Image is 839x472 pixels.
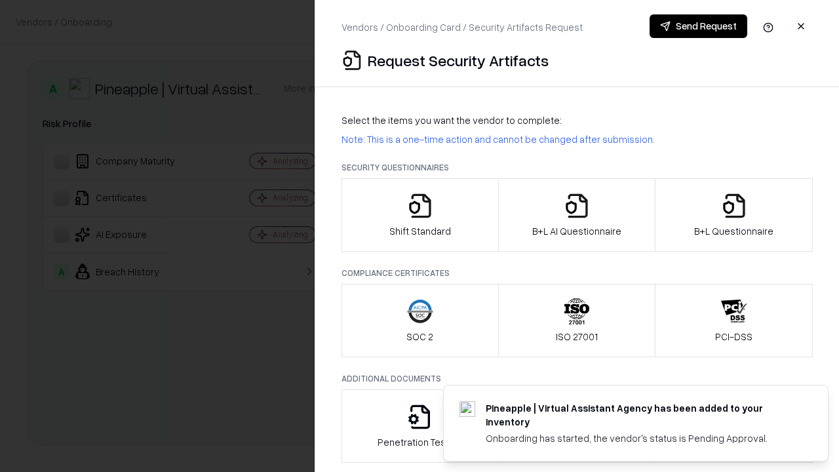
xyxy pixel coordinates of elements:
[341,162,813,173] p: Security Questionnaires
[406,330,433,344] p: SOC 2
[498,178,656,252] button: B+L AI Questionnaire
[341,20,583,34] p: Vendors / Onboarding Card / Security Artifacts Request
[459,401,475,417] img: trypineapple.com
[486,401,796,429] div: Pineapple | Virtual Assistant Agency has been added to your inventory
[655,178,813,252] button: B+L Questionnaire
[341,132,813,146] p: Note: This is a one-time action and cannot be changed after submission.
[341,389,499,463] button: Penetration Testing
[650,14,747,38] button: Send Request
[341,267,813,279] p: Compliance Certificates
[556,330,598,344] p: ISO 27001
[532,224,621,238] p: B+L AI Questionnaire
[389,224,451,238] p: Shift Standard
[341,284,499,357] button: SOC 2
[368,50,549,71] p: Request Security Artifacts
[341,373,813,384] p: Additional Documents
[694,224,773,238] p: B+L Questionnaire
[341,113,813,127] p: Select the items you want the vendor to complete:
[378,435,462,449] p: Penetration Testing
[486,431,796,445] div: Onboarding has started, the vendor's status is Pending Approval.
[341,178,499,252] button: Shift Standard
[498,284,656,357] button: ISO 27001
[655,284,813,357] button: PCI-DSS
[715,330,752,344] p: PCI-DSS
